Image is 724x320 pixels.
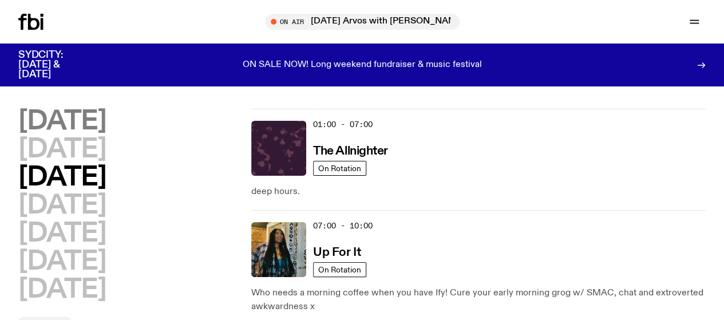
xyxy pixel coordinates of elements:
[18,165,106,191] button: [DATE]
[265,14,460,30] button: On Air[DATE] Arvos with [PERSON_NAME]
[18,109,106,135] button: [DATE]
[251,185,706,199] p: deep hours.
[313,145,388,157] h3: The Allnighter
[318,266,361,274] span: On Rotation
[18,193,106,219] button: [DATE]
[243,60,482,70] p: ON SALE NOW! Long weekend fundraiser & music festival
[18,137,106,163] button: [DATE]
[313,244,361,259] a: Up For It
[313,220,373,231] span: 07:00 - 10:00
[18,50,92,80] h3: SYDCITY: [DATE] & [DATE]
[18,221,106,247] button: [DATE]
[318,164,361,173] span: On Rotation
[18,249,106,275] button: [DATE]
[313,161,366,176] a: On Rotation
[313,262,366,277] a: On Rotation
[313,247,361,259] h3: Up For It
[251,222,306,277] img: Ify - a Brown Skin girl with black braided twists, looking up to the side with her tongue stickin...
[313,119,373,130] span: 01:00 - 07:00
[251,286,706,314] p: Who needs a morning coffee when you have Ify! Cure your early morning grog w/ SMAC, chat and extr...
[18,277,106,303] button: [DATE]
[313,143,388,157] a: The Allnighter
